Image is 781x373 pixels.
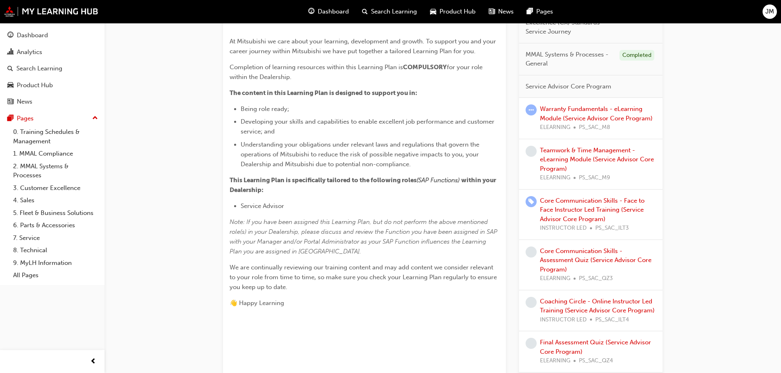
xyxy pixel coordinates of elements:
a: Product Hub [3,78,101,93]
span: guage-icon [308,7,314,17]
a: Warranty Fundamentals - eLearning Module (Service Advisor Core Program) [540,105,653,122]
span: car-icon [7,82,14,89]
span: pages-icon [7,115,14,122]
a: 9. MyLH Information [10,257,101,269]
a: car-iconProduct Hub [424,3,482,20]
span: prev-icon [90,357,96,367]
span: Product Hub [439,7,476,16]
span: COMPULSORY [403,63,447,71]
span: PS_SAC_QZ3 [579,274,613,283]
a: search-iconSearch Learning [355,3,424,20]
a: 7. Service [10,232,101,244]
span: learningRecordVerb_ENROLL-icon [526,196,537,207]
span: learningRecordVerb_NONE-icon [526,146,537,157]
span: Service Advisor [241,202,284,210]
span: Dashboard [318,7,349,16]
a: 5. Fleet & Business Solutions [10,207,101,219]
div: Completed [619,50,654,61]
a: 8. Technical [10,244,101,257]
span: Pages [536,7,553,16]
span: learningRecordVerb_ATTEMPT-icon [526,104,537,115]
a: 0. Training Schedules & Management [10,126,101,147]
button: DashboardAnalyticsSearch LearningProduct HubNews [3,26,101,111]
a: 1. MMAL Compliance [10,147,101,160]
span: Service Advisor Core Program [526,82,611,91]
span: The content in this Learning Plan is designed to support you in: [230,89,417,97]
a: Core Communication Skills - Assessment Quiz (Service Advisor Core Program) [540,247,651,273]
span: Note: If you have been assigned this Learning Plan, but do not perform the above mentioned role(s... [230,218,499,255]
span: ELEARNING [540,173,570,183]
span: PS_SAC_ILT3 [595,224,629,233]
span: within your Dealership: [230,176,497,194]
span: Completion of learning resources within this Learning Plan is [230,63,403,71]
img: mmal [4,6,98,17]
span: At Mitsubishi we care about your learning, development and growth. To support you and your career... [230,38,498,55]
span: JM [765,7,774,16]
a: News [3,94,101,109]
div: News [17,97,32,106]
span: ELEARNING [540,274,570,283]
span: INSTRUCTOR LED [540,315,587,325]
span: Search Learning [371,7,417,16]
span: pages-icon [527,7,533,17]
div: Dashboard [17,31,48,40]
span: News [498,7,514,16]
span: PS_SAC_M9 [579,173,610,183]
span: INSTRUCTOR LED [540,224,587,233]
a: 4. Sales [10,194,101,207]
a: 6. Parts & Accessories [10,219,101,232]
span: chart-icon [7,49,14,56]
a: guage-iconDashboard [302,3,355,20]
span: guage-icon [7,32,14,39]
span: up-icon [92,113,98,124]
span: We are continually reviewing our training content and may add content we consider relevant to you... [230,264,499,291]
span: ELEARNING [540,356,570,366]
span: news-icon [7,98,14,106]
div: Search Learning [16,64,62,73]
span: Developing your skills and capabilities to enable excellent job performance and customer service;... [241,118,496,135]
button: JM [763,5,777,19]
span: This Learning Plan is specifically tailored to the following roles [230,176,417,184]
span: 👋 Happy Learning [230,299,284,307]
button: Pages [3,111,101,126]
a: 2. MMAL Systems & Processes [10,160,101,182]
div: Analytics [17,47,42,57]
a: Final Assessment Quiz (Service Advisor Core Program) [540,339,651,355]
span: Understanding your obligations under relevant laws and regulations that govern the operations of ... [241,141,481,168]
a: Core Communication Skills - Face to Face Instructor Led Training (Service Advisor Core Program) [540,197,644,223]
span: learningRecordVerb_NONE-icon [526,246,537,258]
span: for your role within the Dealership. [230,63,484,81]
span: learningRecordVerb_NONE-icon [526,297,537,308]
span: search-icon [362,7,368,17]
span: MMAL Systems & Processes - General [526,50,613,68]
a: Coaching Circle - Online Instructor Led Training (Service Advisor Core Program) [540,298,655,314]
div: Pages [17,114,34,123]
a: Search Learning [3,61,101,76]
span: PS_SAC_M8 [579,123,610,132]
a: 3. Customer Excellence [10,182,101,194]
div: Product Hub [17,81,53,90]
span: learningRecordVerb_NONE-icon [526,338,537,349]
span: ELEARNING [540,123,570,132]
span: (SAP Functions) [417,176,460,184]
span: news-icon [489,7,495,17]
span: PS_SAC_ILT4 [595,315,629,325]
a: pages-iconPages [520,3,560,20]
span: search-icon [7,65,13,72]
a: Teamwork & Time Management - eLearning Module (Service Advisor Core Program) [540,147,654,172]
span: car-icon [430,7,436,17]
a: Dashboard [3,28,101,43]
a: All Pages [10,269,101,282]
a: news-iconNews [482,3,520,20]
span: PS_SAC_QZ4 [579,356,613,366]
a: Analytics [3,45,101,60]
span: Being role ready; [241,105,289,113]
